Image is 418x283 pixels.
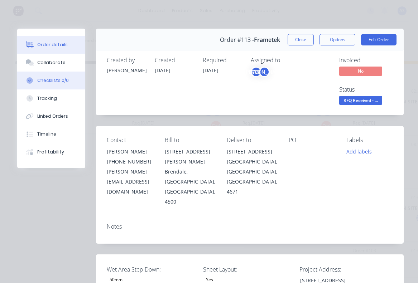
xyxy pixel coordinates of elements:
[361,34,397,45] button: Edit Order
[107,223,393,230] div: Notes
[319,34,355,45] button: Options
[339,96,382,107] button: RFQ Received - ...
[17,54,85,72] button: Collaborate
[37,113,68,119] div: Linked Orders
[107,157,153,167] div: [PHONE_NUMBER]
[17,36,85,54] button: Order details
[251,57,322,64] div: Assigned to
[203,67,218,74] span: [DATE]
[288,34,314,45] button: Close
[346,137,393,143] div: Labels
[227,137,277,143] div: Deliver to
[339,67,382,75] span: No
[165,147,215,167] div: [STREET_ADDRESS][PERSON_NAME]
[165,147,215,207] div: [STREET_ADDRESS][PERSON_NAME]Brendale, [GEOGRAPHIC_DATA], [GEOGRAPHIC_DATA], 4500
[165,137,215,143] div: Bill to
[17,143,85,161] button: Profitability
[107,137,153,143] div: Contact
[251,67,270,77] button: AS[PERSON_NAME]
[155,67,170,74] span: [DATE]
[37,77,69,84] div: Checklists 0/0
[220,36,254,43] span: Order #113 -
[339,86,393,93] div: Status
[107,265,196,274] label: Wet Area Step Down:
[254,36,280,43] span: Frametek
[339,57,393,64] div: Invoiced
[37,95,57,102] div: Tracking
[37,59,66,66] div: Collaborate
[107,147,153,157] div: [PERSON_NAME]
[165,167,215,207] div: Brendale, [GEOGRAPHIC_DATA], [GEOGRAPHIC_DATA], 4500
[107,147,153,197] div: [PERSON_NAME][PHONE_NUMBER][PERSON_NAME][EMAIL_ADDRESS][DOMAIN_NAME]
[259,67,270,77] div: [PERSON_NAME]
[107,167,153,197] div: [PERSON_NAME][EMAIL_ADDRESS][DOMAIN_NAME]
[339,96,382,105] span: RFQ Received - ...
[37,131,56,137] div: Timeline
[203,57,242,64] div: Required
[299,265,389,274] label: Project Address:
[37,42,68,48] div: Order details
[227,157,277,197] div: [GEOGRAPHIC_DATA], [GEOGRAPHIC_DATA], [GEOGRAPHIC_DATA], 4671
[17,72,85,89] button: Checklists 0/0
[342,147,375,156] button: Add labels
[203,265,293,274] label: Sheet Layout:
[107,57,146,64] div: Created by
[251,67,261,77] div: AS
[155,57,194,64] div: Created
[227,147,277,157] div: [STREET_ADDRESS]
[17,125,85,143] button: Timeline
[37,149,64,155] div: Profitability
[17,89,85,107] button: Tracking
[107,67,146,74] div: [PERSON_NAME]
[17,107,85,125] button: Linked Orders
[289,137,335,143] div: PO
[227,147,277,197] div: [STREET_ADDRESS][GEOGRAPHIC_DATA], [GEOGRAPHIC_DATA], [GEOGRAPHIC_DATA], 4671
